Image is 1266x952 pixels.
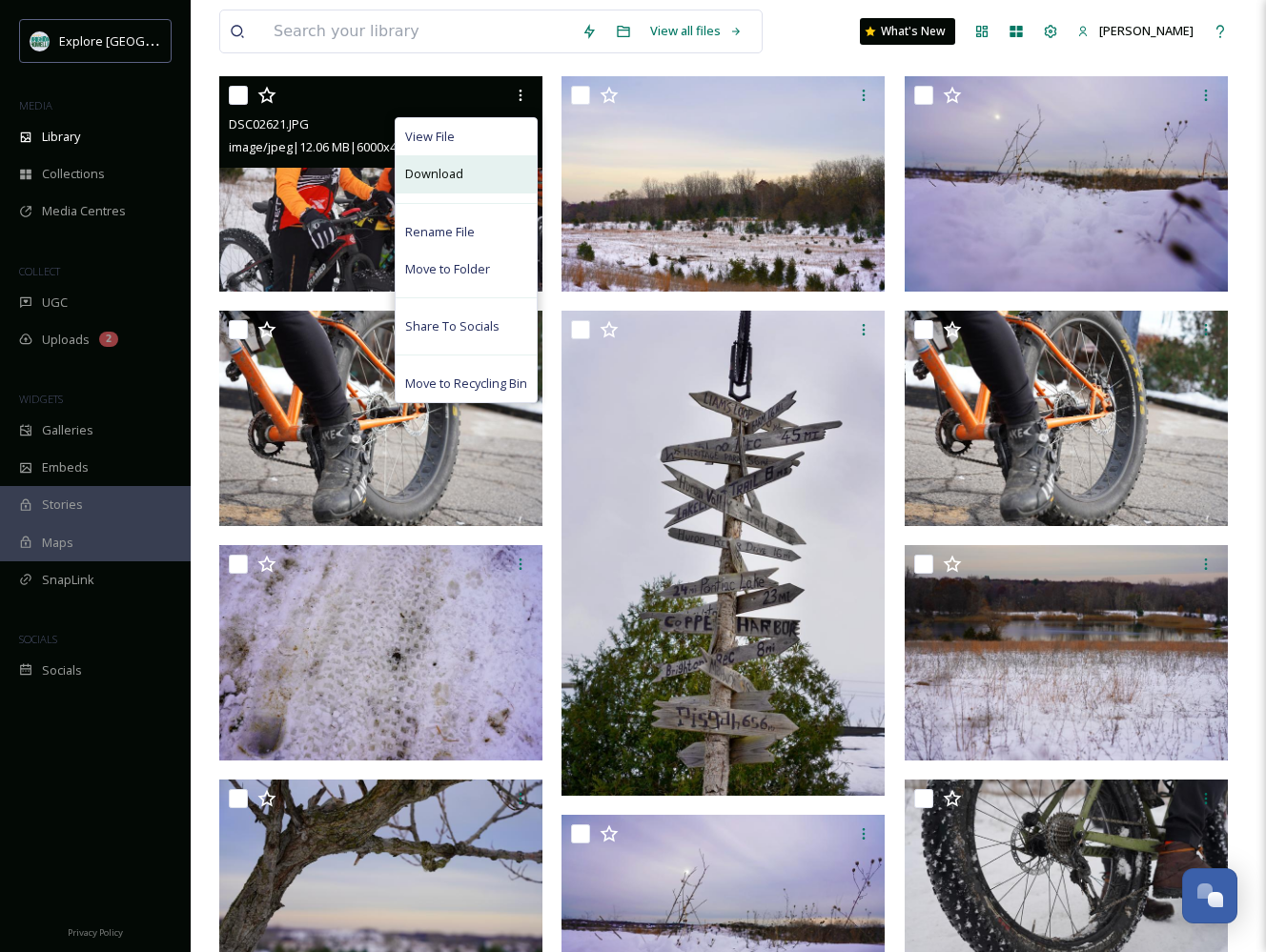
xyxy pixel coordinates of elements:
[562,76,885,292] img: DSC02543.JPG
[19,98,52,112] span: MEDIA
[229,115,309,132] span: DSC02621.JPG
[264,10,572,52] input: Search your library
[42,202,126,220] span: Media Centres
[19,392,63,406] span: WIDGETS
[905,76,1228,292] img: DSC02596.JPG
[1099,22,1194,39] span: [PERSON_NAME]
[42,496,83,514] span: Stories
[641,12,752,50] a: View all files
[19,264,60,278] span: COLLECT
[1068,12,1203,50] a: [PERSON_NAME]
[42,571,94,589] span: SnapLink
[31,31,50,51] img: 67e7af72-b6c8-455a-acf8-98e6fe1b68aa.avif
[905,311,1228,526] img: DSC02408.JPG
[229,138,417,155] span: image/jpeg | 12.06 MB | 6000 x 4000
[68,926,123,939] span: Privacy Policy
[42,458,89,476] span: Embeds
[405,375,527,393] span: Move to Recycling Bin
[59,31,321,50] span: Explore [GEOGRAPHIC_DATA][PERSON_NAME]
[42,294,68,312] span: UGC
[19,632,57,646] span: SOCIALS
[1182,868,1237,923] button: Open Chat
[42,534,73,552] span: Maps
[405,317,500,335] span: Share To Socials
[860,18,955,45] a: What's New
[405,223,475,241] span: Rename File
[219,76,542,292] img: DSC02621.JPG
[42,165,105,183] span: Collections
[405,128,455,146] span: View File
[219,545,542,760] img: DSC02636.JPG
[905,545,1228,760] img: DSC02571.JPG
[405,165,463,183] span: Download
[42,331,90,349] span: Uploads
[562,311,885,796] img: DSC02421.JPG
[405,260,490,278] span: Move to Folder
[42,128,80,146] span: Library
[42,661,82,679] span: Socials
[42,421,93,439] span: Galleries
[68,920,123,942] a: Privacy Policy
[99,332,118,347] div: 2
[219,311,542,526] img: DSC02409.JPG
